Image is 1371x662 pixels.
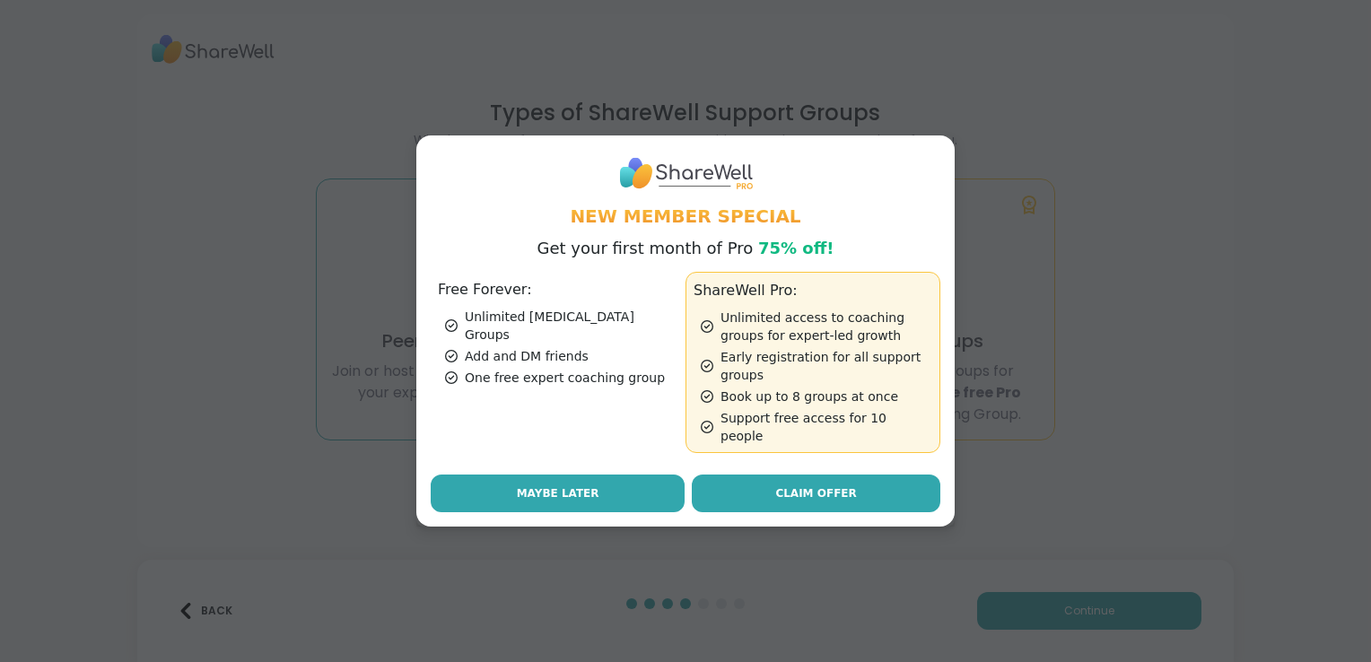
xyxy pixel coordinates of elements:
h3: ShareWell Pro: [694,280,932,301]
div: Unlimited access to coaching groups for expert-led growth [701,309,932,344]
span: Maybe Later [517,485,599,501]
div: Add and DM friends [445,347,678,365]
h3: Free Forever: [438,279,678,301]
span: 75% off! [758,239,834,257]
div: Support free access for 10 people [701,409,932,445]
button: Maybe Later [431,475,685,512]
a: Claim Offer [692,475,940,512]
h1: New Member Special [431,204,940,229]
div: Unlimited [MEDICAL_DATA] Groups [445,308,678,344]
div: Book up to 8 groups at once [701,388,932,405]
div: One free expert coaching group [445,369,678,387]
p: Get your first month of Pro [537,236,834,261]
div: Early registration for all support groups [701,348,932,384]
span: Claim Offer [775,485,856,501]
img: ShareWell Logo [618,150,753,196]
